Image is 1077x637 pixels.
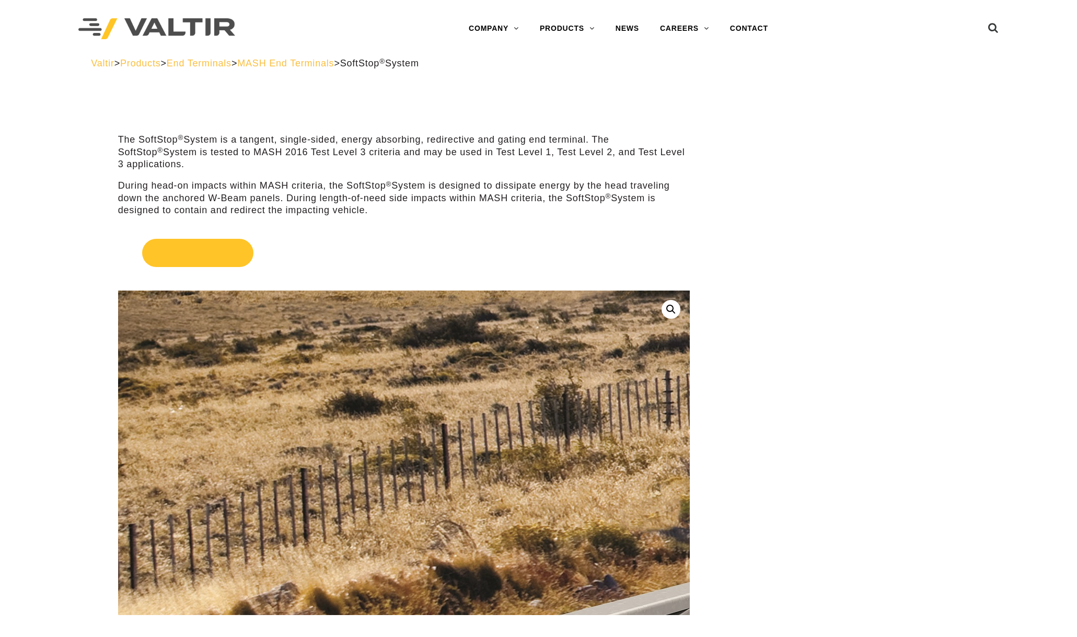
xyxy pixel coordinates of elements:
a: CAREERS [650,18,720,39]
a: End Terminals [167,58,231,68]
a: Valtir [91,58,114,68]
a: CONTACT [720,18,779,39]
sup: ® [157,146,163,154]
a: MASH End Terminals [237,58,334,68]
a: NEWS [605,18,650,39]
div: > > > > [91,57,986,70]
span: SoftStop System [340,58,419,68]
p: The SoftStop System is a tangent, single-sided, energy absorbing, redirective and gating end term... [118,134,690,170]
sup: ® [178,134,183,142]
h1: SoftStop System [118,104,690,126]
a: PRODUCTS [529,18,605,39]
a: Products [120,58,160,68]
span: Get Quote [142,239,253,267]
p: During head-on impacts within MASH criteria, the SoftStop System is designed to dissipate energy ... [118,180,690,216]
sup: ® [228,102,239,119]
img: Valtir [78,18,235,40]
sup: ® [386,180,392,188]
sup: ® [379,57,385,65]
sup: ® [605,192,611,200]
a: Get Quote [118,226,690,280]
a: COMPANY [458,18,529,39]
